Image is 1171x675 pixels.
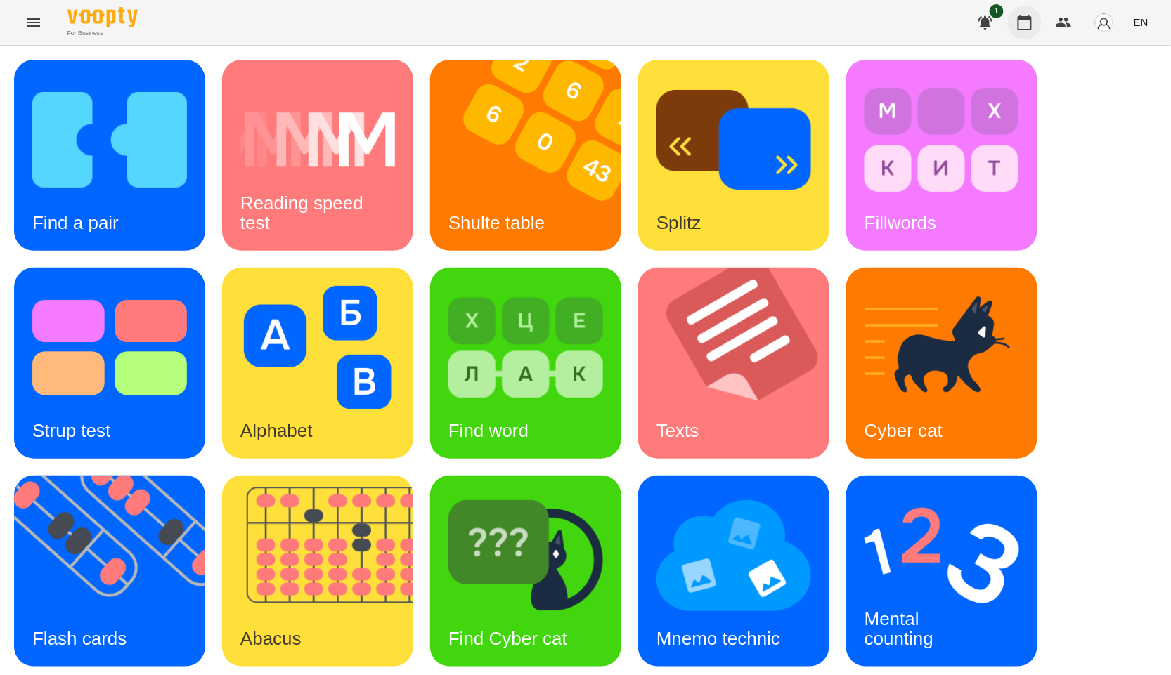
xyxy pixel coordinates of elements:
[1094,13,1114,32] img: avatar_s.png
[865,212,937,233] h3: Fillwords
[32,286,187,409] img: Strup test
[222,268,413,459] a: AlphabetAlphabet
[846,268,1037,459] a: Cyber catCyber cat
[865,420,943,441] h3: Cyber cat
[448,212,545,233] h3: Shulte table
[865,286,1019,409] img: Cyber cat
[17,6,51,39] button: Menu
[865,608,933,648] h3: Mental counting
[240,192,368,232] h3: Reading speed test
[448,494,603,617] img: Find Cyber cat
[67,29,138,38] span: For Business
[240,628,302,649] h3: Abacus
[656,212,701,233] h3: Splitz
[430,60,621,251] a: Shulte tableShulte table
[240,420,313,441] h3: Alphabet
[14,60,205,251] a: Find a pairFind a pair
[32,78,187,202] img: Find a pair
[14,476,223,667] img: Flash cards
[865,78,1019,202] img: Fillwords
[638,268,847,459] img: Texts
[32,420,110,441] h3: Strup test
[990,4,1004,18] span: 1
[67,7,138,27] img: Voopty Logo
[448,420,529,441] h3: Find word
[240,286,395,409] img: Alphabet
[14,268,205,459] a: Strup testStrup test
[222,476,413,667] a: AbacusAbacus
[656,78,811,202] img: Splitz
[1134,15,1149,30] span: EN
[222,476,431,667] img: Abacus
[846,476,1037,667] a: Mental countingMental counting
[865,494,1019,617] img: Mental counting
[656,628,780,649] h3: Mnemo technic
[32,212,119,233] h3: Find a pair
[1128,9,1154,35] button: EN
[448,628,567,649] h3: Find Cyber cat
[32,628,127,649] h3: Flash cards
[240,78,395,202] img: Reading speed test
[430,476,621,667] a: Find Cyber catFind Cyber cat
[656,494,811,617] img: Mnemo technic
[430,268,621,459] a: Find wordFind word
[430,60,639,251] img: Shulte table
[222,60,413,251] a: Reading speed testReading speed test
[638,476,829,667] a: Mnemo technicMnemo technic
[448,286,603,409] img: Find word
[638,60,829,251] a: SplitzSplitz
[846,60,1037,251] a: FillwordsFillwords
[656,420,699,441] h3: Texts
[14,476,205,667] a: Flash cardsFlash cards
[638,268,829,459] a: TextsTexts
